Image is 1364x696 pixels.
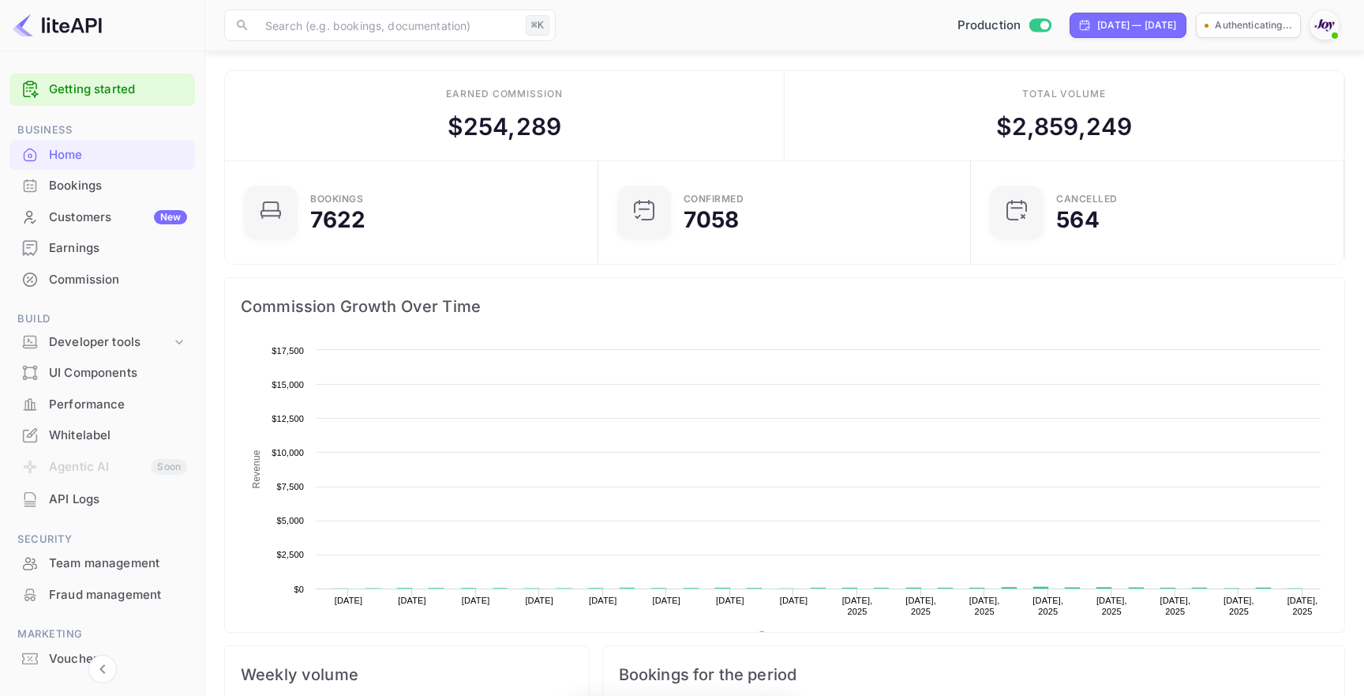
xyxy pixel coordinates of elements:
[9,329,195,356] div: Developer tools
[842,596,873,616] text: [DATE], 2025
[49,81,187,99] a: Getting started
[780,596,808,605] text: [DATE]
[49,209,187,227] div: Customers
[905,596,936,616] text: [DATE], 2025
[9,644,195,673] a: Vouchers
[957,17,1021,35] span: Production
[589,596,617,605] text: [DATE]
[49,555,187,573] div: Team management
[1097,18,1176,32] div: [DATE] — [DATE]
[1287,596,1318,616] text: [DATE], 2025
[684,209,740,231] div: 7058
[526,15,549,36] div: ⌘K
[1215,18,1292,32] p: Authenticating...
[49,586,187,604] div: Fraud management
[49,396,187,414] div: Performance
[49,146,187,164] div: Home
[9,73,195,106] div: Getting started
[969,596,1000,616] text: [DATE], 2025
[9,233,195,264] div: Earnings
[9,389,195,419] a: Performance
[525,596,553,605] text: [DATE]
[448,109,561,145] div: $ 254,289
[9,140,195,171] div: Home
[310,194,363,204] div: Bookings
[9,548,195,579] div: Team management
[1223,596,1254,616] text: [DATE], 2025
[684,194,744,204] div: Confirmed
[446,87,563,101] div: Earned commission
[241,294,1328,319] span: Commission Growth Over Time
[335,596,363,605] text: [DATE]
[772,631,812,642] text: Revenue
[310,209,366,231] div: 7622
[653,596,681,605] text: [DATE]
[9,580,195,609] a: Fraud management
[9,265,195,295] div: Commission
[272,346,304,356] text: $17,500
[49,650,187,668] div: Vouchers
[1070,13,1186,38] div: Click to change the date range period
[272,448,304,457] text: $10,000
[49,491,187,509] div: API Logs
[1022,87,1107,101] div: Total volume
[9,171,195,200] a: Bookings
[9,358,195,389] div: UI Components
[272,380,304,389] text: $15,000
[1312,13,1337,38] img: With Joy
[9,644,195,675] div: Vouchers
[272,414,304,423] text: $12,500
[9,310,195,328] span: Build
[619,662,1328,687] span: Bookings for the period
[716,596,744,605] text: [DATE]
[9,484,195,515] div: API Logs
[9,548,195,577] a: Team management
[88,655,117,683] button: Collapse navigation
[1032,596,1063,616] text: [DATE], 2025
[1160,596,1190,616] text: [DATE], 2025
[9,420,195,450] a: Whitelabel
[256,9,519,41] input: Search (e.g. bookings, documentation)
[9,140,195,169] a: Home
[1056,194,1118,204] div: CANCELLED
[49,427,187,445] div: Whitelabel
[951,17,1058,35] div: Switch to Sandbox mode
[9,420,195,451] div: Whitelabel
[294,585,304,594] text: $0
[154,210,187,224] div: New
[276,516,304,525] text: $5,000
[49,333,171,352] div: Developer tools
[9,389,195,420] div: Performance
[9,580,195,611] div: Fraud management
[9,233,195,262] a: Earnings
[398,596,426,605] text: [DATE]
[1096,596,1127,616] text: [DATE], 2025
[9,202,195,233] div: CustomersNew
[462,596,490,605] text: [DATE]
[9,265,195,294] a: Commission
[9,484,195,514] a: API Logs
[9,626,195,643] span: Marketing
[49,271,187,289] div: Commission
[49,239,187,258] div: Earnings
[251,450,262,488] text: Revenue
[49,364,187,382] div: UI Components
[9,122,195,139] span: Business
[9,358,195,387] a: UI Components
[49,177,187,195] div: Bookings
[241,662,573,687] span: Weekly volume
[276,550,304,559] text: $2,500
[13,13,102,38] img: LiteAPI logo
[276,482,304,491] text: $7,500
[9,531,195,548] span: Security
[9,171,195,201] div: Bookings
[996,109,1133,145] div: $ 2,859,249
[1056,209,1099,231] div: 564
[9,202,195,231] a: CustomersNew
